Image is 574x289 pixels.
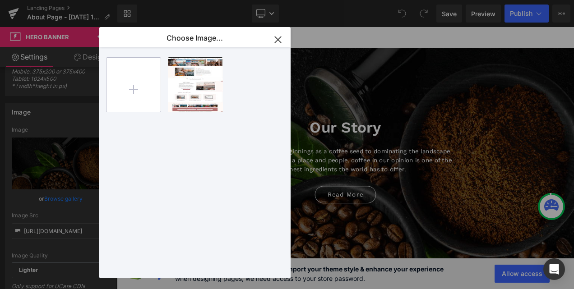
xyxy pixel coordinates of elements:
[144,109,402,132] h2: Our Story
[144,143,402,175] p: From humble beginnings as a coffee seed to dominating the landscape and lives of many a place and...
[167,33,223,42] p: Choose Image...
[543,258,565,280] div: Open Intercom Messenger
[236,190,310,211] a: Read More
[251,195,295,206] span: Read More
